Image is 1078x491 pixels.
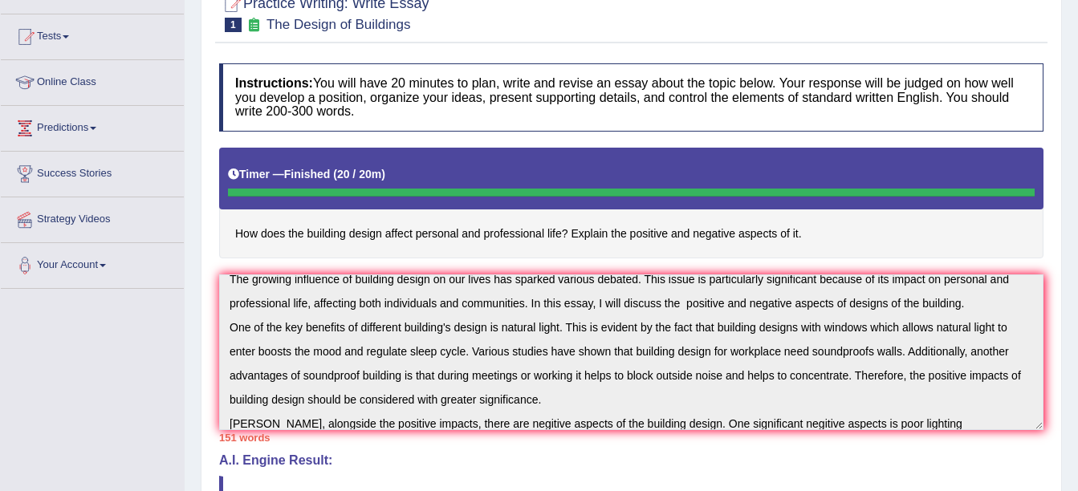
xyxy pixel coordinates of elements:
a: Predictions [1,106,184,146]
a: Strategy Videos [1,197,184,237]
small: The Design of Buildings [266,17,411,32]
b: 20 / 20m [337,168,381,181]
b: ) [381,168,385,181]
a: Your Account [1,243,184,283]
a: Online Class [1,60,184,100]
span: 1 [225,18,242,32]
h4: You will have 20 minutes to plan, write and revise an essay about the topic below. Your response ... [219,63,1043,132]
div: 151 words [219,430,1043,445]
h5: Timer — [228,168,385,181]
a: Success Stories [1,152,184,192]
b: Instructions: [235,76,313,90]
small: Exam occurring question [246,18,262,33]
h4: A.I. Engine Result: [219,453,1043,468]
b: Finished [284,168,331,181]
a: Tests [1,14,184,55]
b: ( [333,168,337,181]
